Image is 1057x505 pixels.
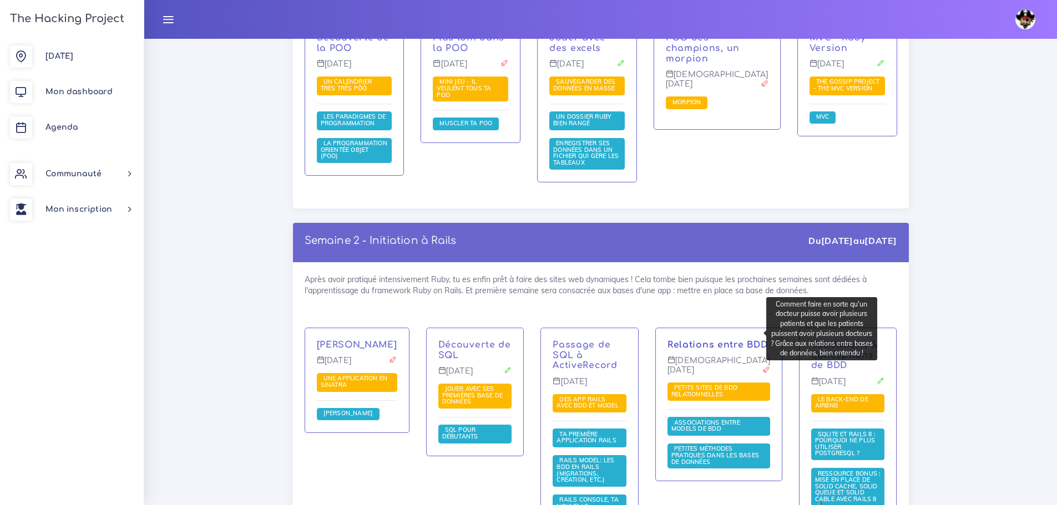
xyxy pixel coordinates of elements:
[821,235,853,246] strong: [DATE]
[7,13,124,25] h3: The Hacking Project
[553,78,618,92] span: Sauvegarder des données en masse
[810,33,866,53] a: MVC - Ruby Version
[671,419,740,433] a: Associations entre models de BDD
[670,98,704,106] span: Morpion
[815,430,876,457] a: SQLite et Rails 8 : Pourquoi ne plus utiliser PostgreSQL ?
[321,409,376,417] span: [PERSON_NAME]
[438,366,512,384] p: [DATE]
[766,297,877,360] div: Comment faire en sorte qu'un docteur puisse avoir plusieurs patients et que les patients puissent...
[671,384,737,399] a: Petits sites de BDD relationnelles
[810,59,885,77] p: [DATE]
[45,205,112,213] span: Mon inscription
[45,52,73,60] span: [DATE]
[45,170,102,178] span: Communauté
[321,410,376,417] a: [PERSON_NAME]
[549,33,605,53] a: Jouer avec des excels
[321,139,387,160] span: La Programmation Orientée Objet (POO)
[549,59,625,77] p: [DATE]
[317,59,392,77] p: [DATE]
[438,340,511,360] a: Découverte de SQL
[557,395,621,410] span: Des app Rails avec BDD et Model
[442,385,503,406] a: Jouer avec ses premières base de données
[864,235,897,246] strong: [DATE]
[437,78,491,98] span: Mini jeu - il veulent tous ta POO
[811,377,885,395] p: [DATE]
[553,78,618,93] a: Sauvegarder des données en masse
[437,119,495,127] span: Muscler ta POO
[442,426,481,440] span: SQL pour débutants
[321,78,372,93] a: Un calendrier très très PÔÔ
[437,78,491,99] a: Mini jeu - il veulent tous ta POO
[321,78,372,92] span: Un calendrier très très PÔÔ
[317,356,397,374] p: [DATE]
[317,33,390,53] a: Découverte de la POO
[667,356,770,383] p: [DEMOGRAPHIC_DATA][DATE]
[813,113,832,120] span: MVC
[553,377,626,395] p: [DATE]
[442,385,503,405] span: Jouer avec ses premières base de données
[671,445,759,466] a: Petites méthodes pratiques dans les bases de données
[321,113,386,127] span: Les paradigmes de programmation
[317,340,397,350] a: [PERSON_NAME]
[671,384,737,398] span: Petits sites de BDD relationnelles
[553,113,611,127] a: Un dossier Ruby bien rangé
[671,445,759,465] span: Petites méthodes pratiques dans les bases de données
[321,140,387,160] a: La Programmation Orientée Objet (POO)
[437,120,495,127] a: Muscler ta POO
[813,113,832,121] a: MVC
[553,340,617,371] a: Passage de SQL à ActiveRecord
[666,70,768,97] p: [DEMOGRAPHIC_DATA][DATE]
[671,419,740,433] span: Associations entre models de BDD
[808,234,897,247] div: Du au
[321,374,388,389] span: Une application en Sinatra
[815,396,868,410] a: Le Back-end de Airbnb
[553,140,619,167] a: Enregistrer ses données dans un fichier qui gère les tableaux
[667,340,767,350] a: Relations entre BDD
[557,430,619,445] a: Ta première application Rails
[666,33,740,64] a: POO des champions, un morpion
[433,59,508,77] p: [DATE]
[557,396,621,410] a: Des app Rails avec BDD et Model
[813,78,880,93] a: The Gossip Project - The MVC version
[321,375,388,389] a: Une application en Sinatra
[442,426,481,441] a: SQL pour débutants
[553,139,619,166] span: Enregistrer ses données dans un fichier qui gère les tableaux
[557,457,614,484] a: Rails Model: les BDD en Rails (migrations, création, etc.)
[815,395,868,410] span: Le Back-end de Airbnb
[45,123,78,131] span: Agenda
[813,78,880,92] span: The Gossip Project - The MVC version
[670,99,704,106] a: Morpion
[305,235,457,246] a: Semaine 2 - Initiation à Rails
[321,113,386,127] a: Les paradigmes de programmation
[1015,9,1035,29] img: avatar
[45,88,113,96] span: Mon dashboard
[553,113,611,127] span: Un dossier Ruby bien rangé
[433,33,504,53] a: Plus loin dans la POO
